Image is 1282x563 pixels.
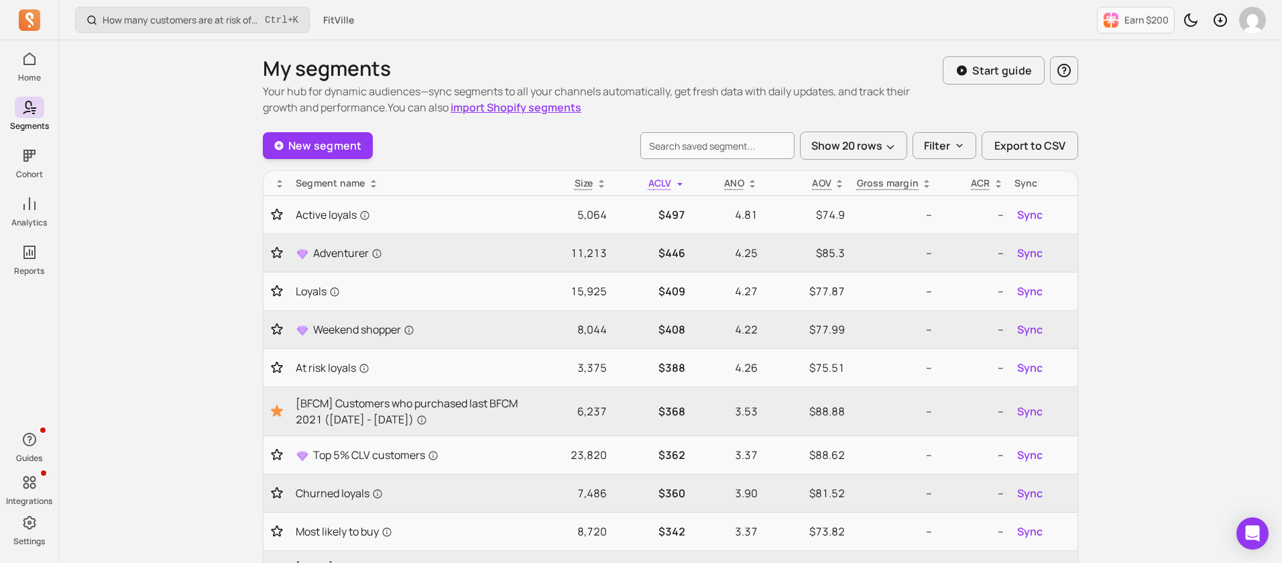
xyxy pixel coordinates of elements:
p: Filter [924,138,950,154]
button: Start guide [943,56,1045,85]
kbd: Ctrl [265,13,288,27]
p: -- [856,283,932,299]
span: FitVille [323,13,354,27]
p: -- [943,447,1004,463]
a: At risk loyals [296,360,529,376]
a: [BFCM] Customers who purchased last BFCM 2021 ([DATE] - [DATE]) [296,395,529,427]
button: Sync [1014,319,1045,340]
p: $77.87 [768,283,845,299]
span: Sync [1017,523,1043,540]
span: Sync [1017,485,1043,501]
p: Analytics [11,217,47,228]
button: Export to CSV [982,132,1078,160]
p: Start guide [972,62,1032,79]
p: -- [856,523,932,540]
p: Settings [13,536,45,547]
p: 4.27 [696,283,758,299]
p: $73.82 [768,523,845,540]
a: New segment [263,132,373,159]
p: 7,486 [540,485,606,501]
p: $362 [618,447,685,463]
button: Toggle favorite [269,361,285,374]
p: $368 [618,403,685,419]
p: -- [856,321,932,338]
p: Your hub for dynamic audiences—sync segments to all your channels automatically, get fresh data w... [263,83,943,115]
p: 5,064 [540,207,606,223]
p: -- [856,207,932,223]
img: avatar [1239,7,1266,34]
p: -- [856,403,932,419]
button: Guides [15,426,44,466]
h1: My segments [263,56,943,81]
p: 3.53 [696,403,758,419]
p: -- [943,245,1004,261]
button: Sync [1014,482,1045,504]
button: Earn $200 [1097,7,1175,34]
p: Home [18,72,41,83]
p: 6,237 [540,403,606,419]
a: Churned loyals [296,485,529,501]
a: Most likely to buy [296,523,529,540]
button: Filter [913,132,976,159]
p: Integrations [6,496,52,507]
p: $497 [618,207,685,223]
input: search [640,132,795,159]
p: 4.81 [696,207,758,223]
p: $81.52 [768,485,845,501]
span: You can also [388,100,581,115]
button: How many customers are at risk of churning?Ctrl+K [75,7,310,33]
button: Sync [1014,401,1045,422]
p: -- [856,485,932,501]
p: -- [943,403,1004,419]
button: Toggle favorite [269,403,285,419]
button: Toggle favorite [269,323,285,336]
span: Top 5% CLV customers [313,447,439,463]
p: Segments [10,121,49,132]
button: Toggle dark mode [1177,7,1204,34]
p: Earn $200 [1124,13,1169,27]
p: 3.37 [696,523,758,540]
p: $360 [618,485,685,501]
p: $75.51 [768,360,845,376]
span: Sync [1017,245,1043,261]
span: Sync [1017,360,1043,376]
a: Loyals [296,283,529,299]
p: -- [856,245,932,261]
button: Toggle favorite [269,487,285,500]
button: Toggle favorite [269,208,285,221]
p: How many customers are at risk of churning? [103,13,259,27]
button: Sync [1014,357,1045,378]
button: Sync [1014,242,1045,264]
span: Export to CSV [994,138,1065,154]
span: Sync [1017,283,1043,299]
button: Sync [1014,444,1045,466]
button: Show 20 rows [800,132,907,160]
p: Reports [14,266,44,276]
p: 3,375 [540,360,606,376]
span: Adventurer [313,245,382,261]
p: $85.3 [768,245,845,261]
span: Churned loyals [296,485,383,501]
p: $88.88 [768,403,845,419]
p: ACR [971,176,990,190]
p: -- [856,360,932,376]
span: Size [575,176,593,189]
span: ANO [724,176,744,189]
span: At risk loyals [296,360,369,376]
p: 8,044 [540,321,606,338]
button: Toggle favorite [269,448,285,462]
kbd: K [293,15,298,25]
a: Top 5% CLV customers [296,447,529,463]
button: Sync [1014,204,1045,225]
p: 3.90 [696,485,758,501]
span: Sync [1017,447,1043,463]
button: Sync [1014,521,1045,542]
span: + [265,13,298,27]
p: 3.37 [696,447,758,463]
button: Toggle favorite [269,246,285,260]
p: Cohort [16,169,43,180]
p: -- [943,207,1004,223]
button: FitVille [315,8,362,32]
div: Sync [1014,176,1072,190]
